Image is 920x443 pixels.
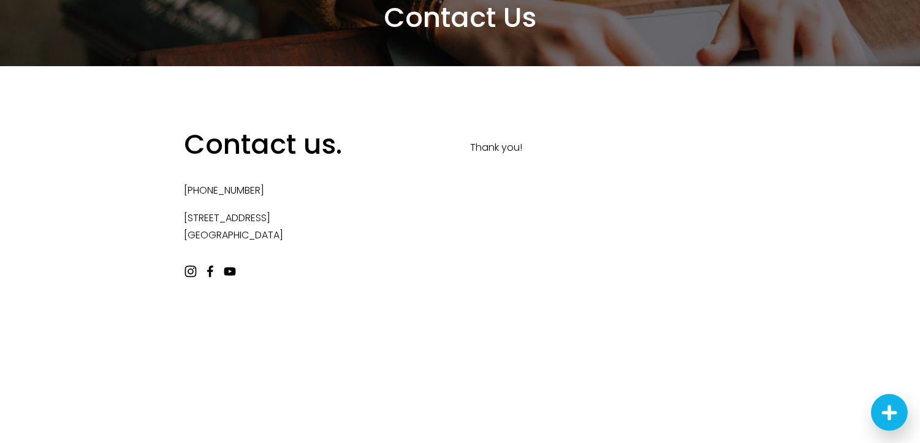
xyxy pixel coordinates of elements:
[184,265,197,278] a: Instagram
[204,265,216,278] a: Facebook
[184,210,402,245] p: [STREET_ADDRESS] [GEOGRAPHIC_DATA]
[470,139,736,157] div: Thank you!
[224,265,236,278] a: YouTube
[184,127,402,162] h2: Contact us.
[184,182,402,200] p: [PHONE_NUMBER]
